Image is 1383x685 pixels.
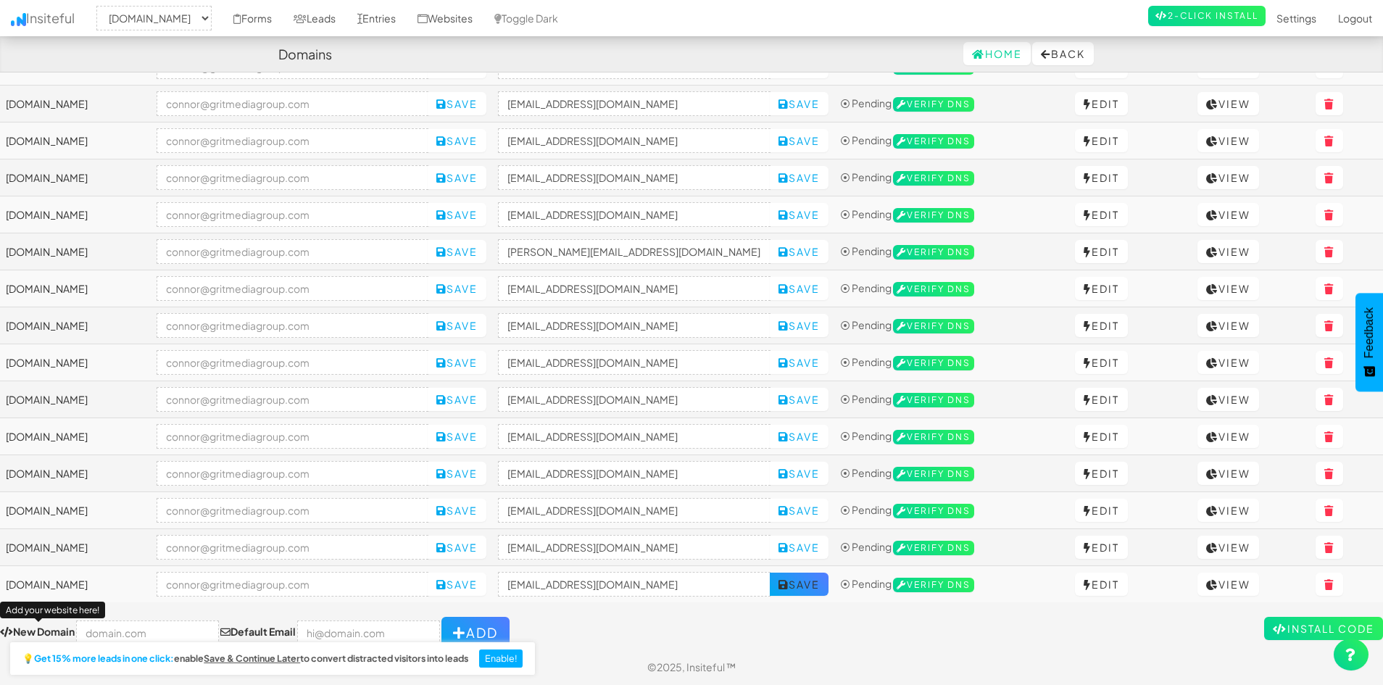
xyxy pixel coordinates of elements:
span: Verify DNS [893,245,974,260]
a: Verify DNS [893,429,974,442]
button: Save [428,203,486,226]
button: Enable! [479,649,523,668]
a: Edit [1075,203,1128,226]
button: Save [428,277,486,300]
input: connor@gritmediagroup.com [157,424,429,449]
span: ⦿ Pending [840,503,892,516]
span: ⦿ Pending [840,355,892,368]
input: connor@gritmediagroup.com [157,91,429,116]
button: Save [428,573,486,596]
input: hi@example.com [498,128,771,153]
input: connor@gritmediagroup.com [157,239,429,264]
input: hi@example.com [498,424,771,449]
input: connor@gritmediagroup.com [157,202,429,227]
h4: Domains [278,47,332,62]
input: hi@example.com [498,387,771,412]
input: connor@gritmediagroup.com [157,313,429,338]
a: Edit [1075,462,1128,485]
a: Edit [1075,314,1128,337]
input: connor@gritmediagroup.com [157,572,429,597]
button: Save [428,129,486,152]
img: icon.png [11,13,26,26]
button: Save [770,462,828,485]
span: Verify DNS [893,393,974,407]
input: hi@example.com [498,350,771,375]
a: View [1197,166,1259,189]
a: Verify DNS [893,355,974,368]
span: ⦿ Pending [840,466,892,479]
input: hi@example.com [498,498,771,523]
button: Save [428,425,486,448]
button: Add [441,617,510,649]
button: Save [428,536,486,559]
a: Edit [1075,277,1128,300]
button: Save [428,351,486,374]
span: ⦿ Pending [840,429,892,442]
a: Edit [1075,499,1128,522]
a: Save & Continue Later [204,654,300,664]
button: Save [428,92,486,115]
span: Feedback [1363,307,1376,358]
span: Verify DNS [893,541,974,555]
a: View [1197,425,1259,448]
button: Back [1032,42,1094,65]
input: hi@example.com [498,572,771,597]
button: Save [770,573,828,596]
button: Save [770,166,828,189]
span: Verify DNS [893,578,974,592]
input: domain.com [76,620,219,645]
input: connor@gritmediagroup.com [157,165,429,190]
input: connor@gritmediagroup.com [157,276,429,301]
button: Save [770,240,828,263]
a: Edit [1075,573,1128,596]
u: Save & Continue Later [204,652,300,664]
a: View [1197,240,1259,263]
a: Edit [1075,240,1128,263]
button: Save [428,499,486,522]
a: Edit [1075,425,1128,448]
button: Save [770,314,828,337]
span: Verify DNS [893,134,974,149]
input: hi@example.com [498,313,771,338]
a: View [1197,129,1259,152]
input: connor@gritmediagroup.com [157,535,429,560]
a: Verify DNS [893,577,974,590]
span: ⦿ Pending [840,133,892,146]
span: Verify DNS [893,97,974,112]
input: connor@gritmediagroup.com [157,350,429,375]
span: Verify DNS [893,319,974,333]
span: Verify DNS [893,208,974,223]
button: Save [770,277,828,300]
a: Verify DNS [893,503,974,516]
a: Edit [1075,536,1128,559]
span: ⦿ Pending [840,392,892,405]
input: hi@example.com [498,91,771,116]
span: ⦿ Pending [840,244,892,257]
button: Save [770,351,828,374]
h2: 💡 enable to convert distracted visitors into leads [22,654,468,664]
a: Edit [1075,166,1128,189]
button: Save [770,129,828,152]
a: View [1197,314,1259,337]
span: Verify DNS [893,356,974,370]
a: View [1197,277,1259,300]
button: Save [428,314,486,337]
button: Save [770,425,828,448]
span: Verify DNS [893,430,974,444]
button: Save [770,388,828,411]
a: View [1197,499,1259,522]
a: View [1197,203,1259,226]
span: ⦿ Pending [840,96,892,109]
input: connor@gritmediagroup.com [157,498,429,523]
span: ⦿ Pending [840,577,892,590]
a: Verify DNS [893,318,974,331]
input: hi@example.com [498,202,771,227]
a: Verify DNS [893,133,974,146]
input: hi@example.com [498,535,771,560]
input: connor@gritmediagroup.com [157,387,429,412]
label: Default Email [220,624,296,639]
input: hi@domain.com [297,620,440,645]
span: ⦿ Pending [840,540,892,553]
a: Verify DNS [893,540,974,553]
button: Save [428,166,486,189]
